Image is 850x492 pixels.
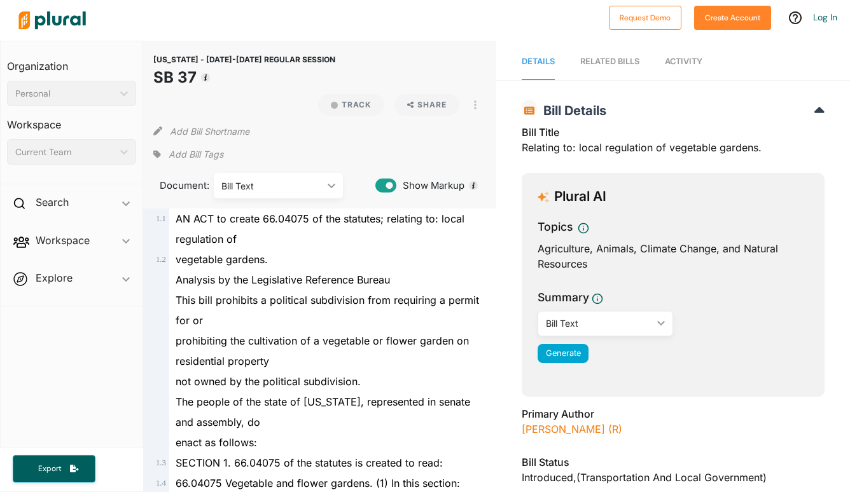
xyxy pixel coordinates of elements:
span: enact as follows: [176,436,257,449]
div: Bill Text [546,317,652,330]
h1: SB 37 [153,66,335,89]
div: Relating to: local regulation of vegetable gardens. [522,125,825,163]
button: Request Demo [609,6,681,30]
span: Analysis by the Legislative Reference Bureau [176,273,390,286]
button: Generate [538,344,589,363]
h3: Workspace [7,106,136,134]
span: Generate [546,348,581,358]
h2: Search [36,195,69,209]
span: [US_STATE] - [DATE]-[DATE] REGULAR SESSION [153,55,335,64]
div: Agriculture, Animals, Climate Change, and Natural Resources [538,241,809,271]
button: Add Bill Shortname [170,121,249,141]
span: This bill prohibits a political subdivision from requiring a permit for or [176,294,479,327]
a: Details [522,44,555,80]
span: 1 . 1 [156,214,166,223]
div: RELATED BILLS [580,55,639,67]
span: Bill Details [537,103,606,118]
span: vegetable gardens. [176,253,268,266]
button: Export [13,455,95,482]
span: SECTION 1. 66.04075 of the statutes is created to read: [176,456,443,469]
div: Add tags [153,145,223,164]
h3: Organization [7,48,136,76]
div: Current Team [15,146,115,159]
span: 1 . 3 [156,458,166,467]
h3: Summary [538,289,589,306]
span: AN ACT to create 66.04075 of the statutes; relating to: local regulation of [176,212,464,245]
span: Add Bill Tags [169,148,223,161]
div: Bill Text [221,179,323,193]
span: The people of the state of [US_STATE], represented in senate and assembly, do [176,395,470,428]
button: Track [318,94,384,116]
a: RELATED BILLS [580,44,639,80]
div: Personal [15,87,115,100]
a: Activity [665,44,702,80]
span: Show Markup [396,179,464,193]
span: 66.04075 Vegetable and flower gardens. (1) In this section: [176,477,460,489]
a: Log In [813,11,837,23]
h3: Primary Author [522,406,825,421]
button: Create Account [694,6,771,30]
span: Activity [665,57,702,66]
span: Details [522,57,555,66]
h3: Bill Title [522,125,825,140]
div: Introduced , ( ) [522,470,825,485]
a: Create Account [694,10,771,24]
button: Share [389,94,465,116]
span: prohibiting the cultivation of a vegetable or flower garden on residential property [176,334,469,367]
a: Request Demo [609,10,681,24]
a: [PERSON_NAME] (R) [522,423,622,435]
div: Tooltip anchor [200,72,211,83]
span: not owned by the political subdivision. [176,375,361,388]
span: 1 . 4 [156,479,166,488]
h3: Bill Status [522,454,825,470]
span: 1 . 2 [156,255,166,264]
div: Tooltip anchor [468,180,479,191]
button: Share [394,94,460,116]
h3: Plural AI [554,189,606,205]
h3: Topics [538,219,573,235]
span: Document: [153,179,198,193]
span: Export [29,463,70,474]
span: Transportation and Local Government [580,471,763,484]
